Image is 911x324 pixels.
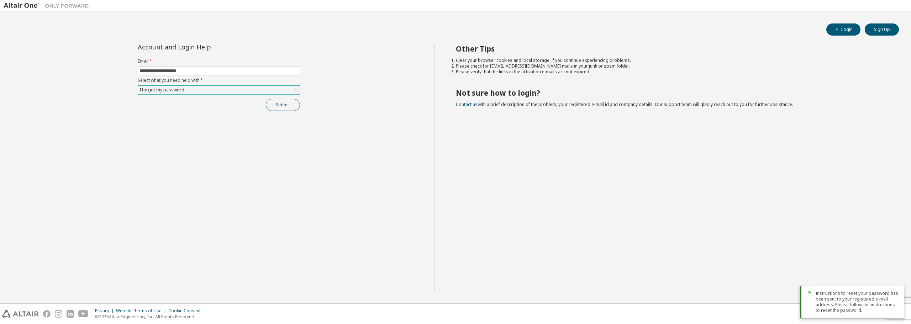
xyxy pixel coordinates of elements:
[78,310,89,318] img: youtube.svg
[138,86,300,94] div: I forgot my password
[865,23,899,36] button: Sign Up
[138,58,300,64] label: Email
[67,310,74,318] img: linkedin.svg
[138,86,185,94] div: I forgot my password
[43,310,51,318] img: facebook.svg
[816,291,898,313] span: Instructions to reset your password has been sent to your registered e-mail address. Please follo...
[4,2,93,9] img: Altair One
[456,88,886,97] h2: Not sure how to login?
[95,314,205,320] p: © 2025 Altair Engineering, Inc. All Rights Reserved.
[456,101,478,107] a: Contact us
[456,69,886,75] li: Please verify that the links in the activation e-mails are not expired.
[456,44,886,53] h2: Other Tips
[138,44,268,50] div: Account and Login Help
[138,78,300,83] label: Select what you need help with
[95,308,116,314] div: Privacy
[168,308,205,314] div: Cookie Consent
[826,23,860,36] button: Login
[55,310,62,318] img: instagram.svg
[456,101,793,107] span: with a brief description of the problem, your registered e-mail id and company details. Our suppo...
[266,99,300,111] button: Submit
[456,58,886,63] li: Clear your browser cookies and local storage, if you continue experiencing problems.
[456,63,886,69] li: Please check for [EMAIL_ADDRESS][DOMAIN_NAME] mails in your junk or spam folder.
[116,308,168,314] div: Website Terms of Use
[2,310,39,318] img: altair_logo.svg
